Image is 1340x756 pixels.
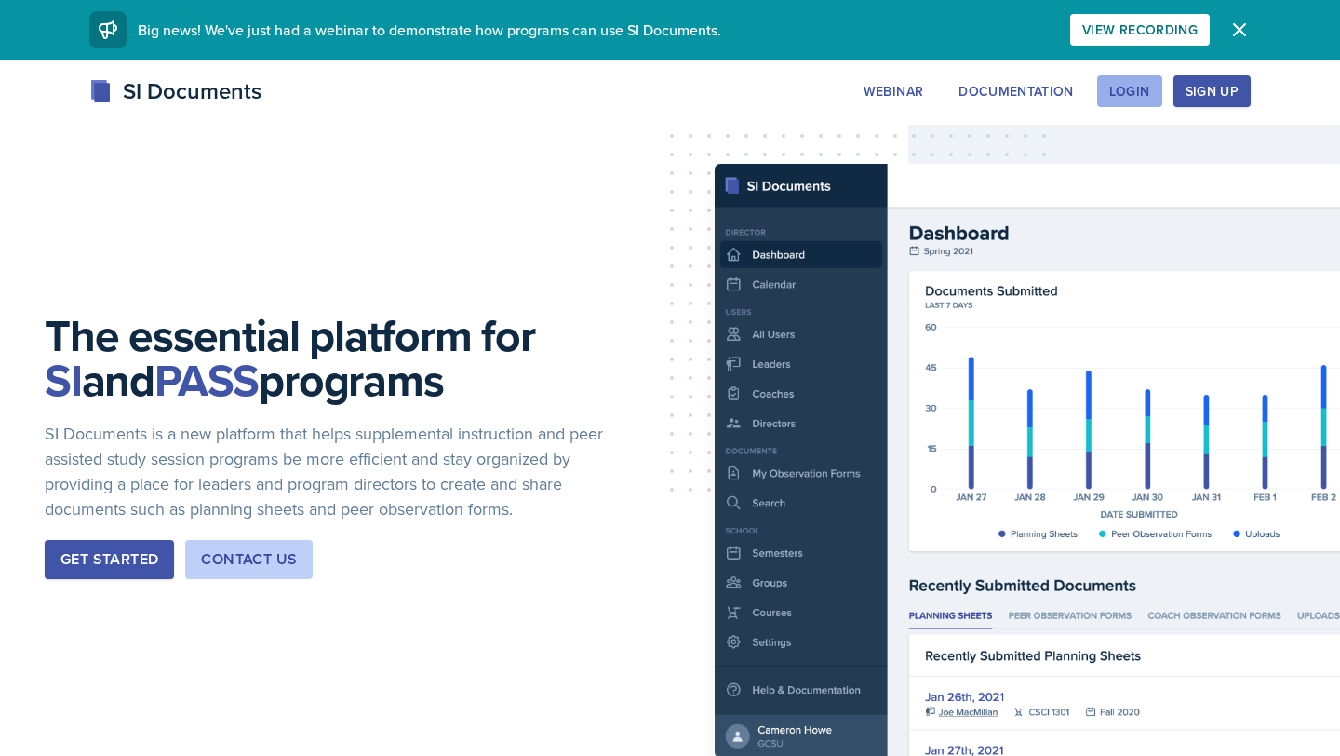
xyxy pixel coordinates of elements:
[1082,22,1198,37] div: View Recording
[946,75,1086,107] button: Documentation
[1186,84,1239,99] div: Sign Up
[89,74,261,108] div: SI Documents
[1173,75,1251,107] button: Sign Up
[851,75,935,107] button: Webinar
[1097,75,1162,107] button: Login
[60,548,158,571] div: Get Started
[138,20,721,40] span: Big news! We've just had a webinar to demonstrate how programs can use SI Documents.
[864,84,923,99] div: Webinar
[201,548,297,571] div: Contact Us
[1109,84,1150,99] div: Login
[1070,14,1210,46] button: View Recording
[45,540,174,579] button: Get Started
[958,84,1074,99] div: Documentation
[185,540,313,579] button: Contact Us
